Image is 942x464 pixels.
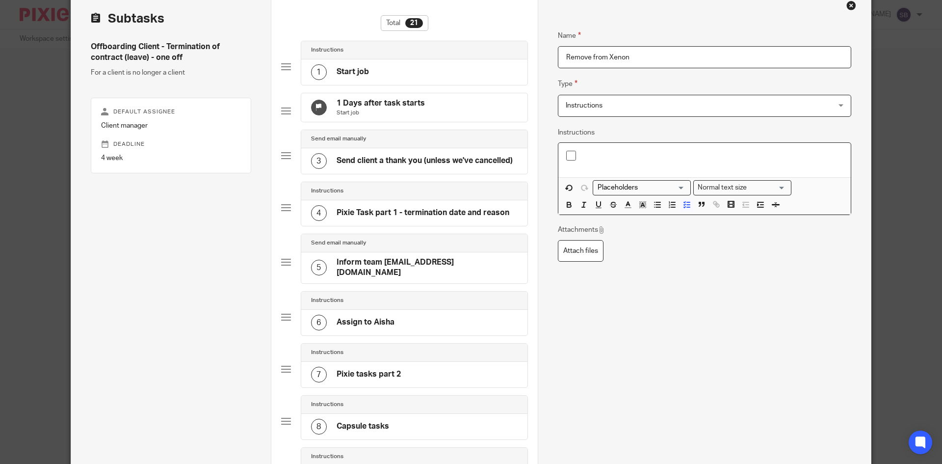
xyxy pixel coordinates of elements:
[750,183,785,193] input: Search for option
[337,67,369,77] h4: Start job
[91,42,251,63] h4: Offboarding Client - Termination of contract (leave) - one off
[405,18,423,28] div: 21
[311,64,327,80] div: 1
[558,225,605,235] p: Attachments
[311,401,343,409] h4: Instructions
[311,297,343,304] h4: Instructions
[337,317,394,328] h4: Assign to Aisha
[337,257,518,278] h4: Inform team [EMAIL_ADDRESS][DOMAIN_NAME]
[337,369,401,380] h4: Pixie tasks part 2
[311,153,327,169] div: 3
[311,46,343,54] h4: Instructions
[593,180,691,195] div: Placeholders
[381,15,428,31] div: Total
[311,367,327,382] div: 7
[101,153,241,163] p: 4 week
[101,108,241,116] p: Default assignee
[311,453,343,461] h4: Instructions
[693,180,791,195] div: Text styles
[91,68,251,78] p: For a client is no longer a client
[311,205,327,221] div: 4
[337,156,513,166] h4: Send client a thank you (unless we've cancelled)
[311,419,327,435] div: 8
[558,128,595,137] label: Instructions
[337,208,509,218] h4: Pixie Task part 1 - termination date and reason
[337,98,425,109] h4: 1 Days after task starts
[337,109,425,117] p: Start job
[311,349,343,356] h4: Instructions
[101,140,241,148] p: Deadline
[311,260,327,275] div: 5
[693,180,791,195] div: Search for option
[594,183,685,193] input: Search for option
[311,239,366,247] h4: Send email manually
[101,121,241,131] p: Client manager
[566,102,602,109] span: Instructions
[337,421,389,432] h4: Capsule tasks
[311,187,343,195] h4: Instructions
[558,30,581,41] label: Name
[91,10,164,27] h2: Subtasks
[846,0,856,10] div: Close this dialog window
[311,315,327,330] div: 6
[558,78,577,89] label: Type
[558,240,603,262] label: Attach files
[696,183,749,193] span: Normal text size
[593,180,691,195] div: Search for option
[311,135,366,143] h4: Send email manually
